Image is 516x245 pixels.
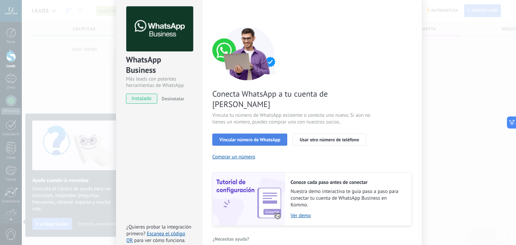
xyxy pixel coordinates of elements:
[293,134,366,146] button: Usar otro número de teléfono
[134,237,185,244] span: para ver cómo funciona.
[159,94,184,104] button: Desinstalar
[291,188,405,208] span: Nuestra demo interactiva te guía paso a paso para conectar tu cuenta de WhatsApp Business en Kommo.
[126,6,193,52] img: logo_main.png
[126,231,185,244] a: Escanea el código QR
[212,134,287,146] button: Vincular número de WhatsApp
[219,137,280,142] span: Vincular número de WhatsApp
[126,224,191,237] span: ¿Quieres probar la integración primero?
[212,154,255,160] button: Comprar un número
[162,96,184,102] span: Desinstalar
[212,234,250,244] button: ¿Necesitas ayuda?
[212,89,372,109] span: Conecta WhatsApp a tu cuenta de [PERSON_NAME]
[212,27,283,80] img: connect number
[291,179,405,186] h2: Conoce cada paso antes de conectar
[126,94,157,104] span: instalado
[126,76,192,89] div: Más leads con potentes herramientas de WhatsApp
[212,112,372,126] span: Vincula tu número de WhatsApp existente o conecta uno nuevo. Si aún no tienes un número, puedes c...
[291,212,405,219] a: Ver demo
[126,54,192,76] div: WhatsApp Business
[213,237,249,241] span: ¿Necesitas ayuda?
[300,137,359,142] span: Usar otro número de teléfono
